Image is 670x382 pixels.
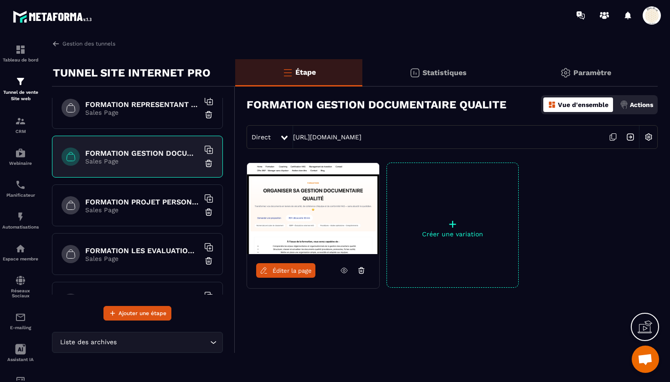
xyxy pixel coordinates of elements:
[2,89,39,102] p: Tunnel de vente Site web
[558,101,608,108] p: Vue d'ensemble
[2,69,39,109] a: formationformationTunnel de vente Site web
[640,128,657,146] img: setting-w.858f3a88.svg
[85,149,199,158] h6: FORMATION GESTION DOCUMENTAIRE QUALITE
[58,337,119,347] span: Liste des archives
[103,306,171,321] button: Ajouter une étape
[15,76,26,87] img: formation
[15,116,26,127] img: formation
[85,206,199,214] p: Sales Page
[204,110,213,119] img: trash
[2,193,39,198] p: Planificateur
[2,357,39,362] p: Assistant IA
[15,312,26,323] img: email
[256,263,315,278] a: Éditer la page
[560,67,571,78] img: setting-gr.5f69749f.svg
[52,40,60,48] img: arrow
[15,179,26,190] img: scheduler
[15,148,26,158] img: automations
[85,109,199,116] p: Sales Page
[2,129,39,134] p: CRM
[2,325,39,330] p: E-mailing
[2,57,39,62] p: Tableau de bord
[423,68,467,77] p: Statistiques
[2,268,39,305] a: social-networksocial-networkRéseaux Sociaux
[247,163,379,254] img: image
[247,98,506,111] h3: FORMATION GESTION DOCUMENTAIRE QUALITE
[632,346,659,373] div: Ouvrir le chat
[15,44,26,55] img: formation
[85,100,199,109] h6: FORMATION REPRESENTANT AU CVS
[2,141,39,173] a: automationsautomationsWebinaire
[85,255,199,262] p: Sales Page
[204,159,213,168] img: trash
[204,256,213,265] img: trash
[2,337,39,369] a: Assistant IA
[204,208,213,217] img: trash
[282,67,293,78] img: bars-o.4a397970.svg
[13,8,95,25] img: logo
[2,204,39,236] a: automationsautomationsAutomatisations
[2,109,39,141] a: formationformationCRM
[15,211,26,222] img: automations
[52,40,115,48] a: Gestion des tunnels
[119,309,166,318] span: Ajouter une étape
[387,218,518,230] p: +
[85,158,199,165] p: Sales Page
[622,128,639,146] img: arrow-next.bcc2205e.svg
[387,230,518,238] p: Créer une variation
[85,246,199,255] h6: FORMATION LES EVALUATIONS EN SANTE
[15,275,26,286] img: social-network
[52,332,223,353] div: Search for option
[630,101,653,108] p: Actions
[2,224,39,229] p: Automatisations
[273,267,312,274] span: Éditer la page
[2,256,39,261] p: Espace membre
[85,198,199,206] h6: FORMATION PROJET PERSONNALISE
[119,337,208,347] input: Search for option
[2,305,39,337] a: emailemailE-mailing
[573,68,611,77] p: Paramètre
[2,173,39,204] a: schedulerschedulerPlanificateur
[620,101,628,109] img: actions.d6e523a2.png
[548,101,556,109] img: dashboard-orange.40269519.svg
[293,133,361,141] a: [URL][DOMAIN_NAME]
[15,243,26,254] img: automations
[2,161,39,166] p: Webinaire
[53,64,211,82] p: TUNNEL SITE INTERNET PRO
[2,288,39,298] p: Réseaux Sociaux
[252,133,271,141] span: Direct
[295,68,316,76] p: Étape
[2,37,39,69] a: formationformationTableau de bord
[409,67,420,78] img: stats.20deebd0.svg
[2,236,39,268] a: automationsautomationsEspace membre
